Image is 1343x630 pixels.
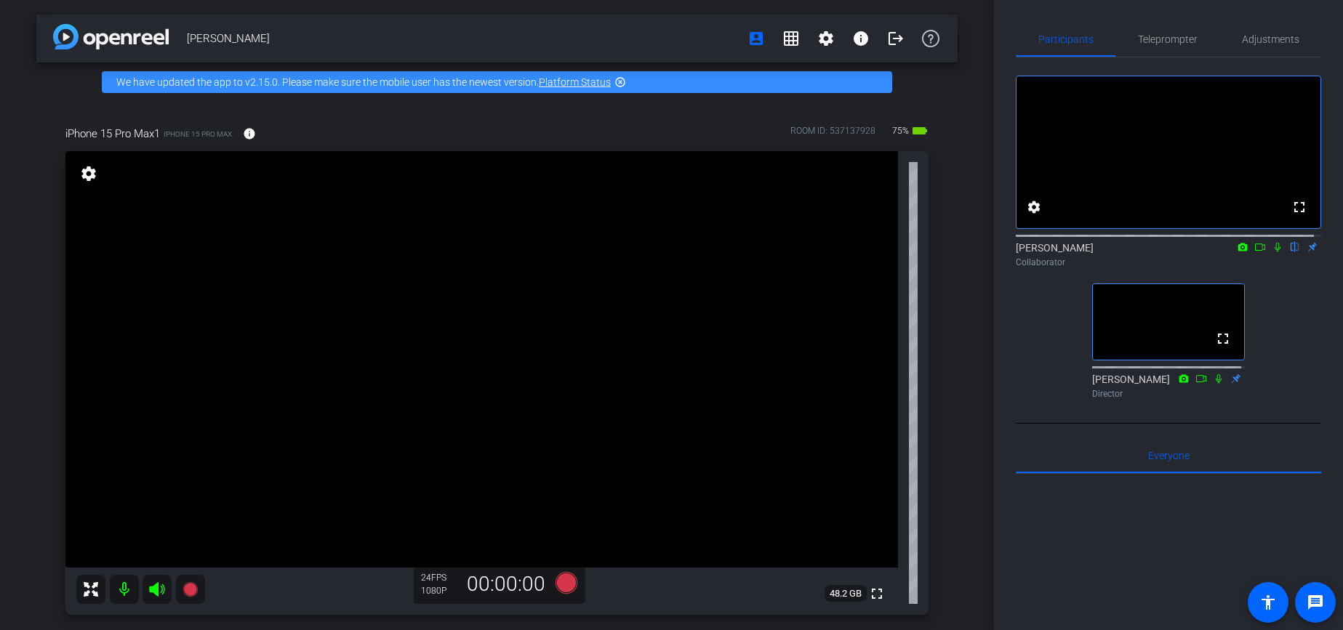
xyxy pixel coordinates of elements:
span: FPS [431,573,446,583]
span: Everyone [1148,451,1190,461]
span: 75% [890,119,911,142]
span: 48.2 GB [825,585,867,602]
div: 24 [421,572,457,583]
span: iPhone 15 Pro Max [164,129,232,140]
span: Teleprompter [1138,34,1198,44]
mat-icon: fullscreen [1214,330,1232,347]
mat-icon: account_box [747,30,765,47]
img: app-logo [53,24,169,49]
div: [PERSON_NAME] [1092,372,1245,400]
mat-icon: settings [817,30,835,47]
div: Collaborator [1016,256,1321,269]
mat-icon: fullscreen [1291,198,1308,216]
a: Platform Status [539,76,611,88]
div: [PERSON_NAME] [1016,241,1321,269]
div: Director [1092,387,1245,400]
div: We have updated the app to v2.15.0. Please make sure the mobile user has the newest version. [102,71,892,93]
div: 1080P [421,585,457,597]
mat-icon: settings [79,165,99,182]
mat-icon: highlight_off [614,76,626,88]
mat-icon: fullscreen [868,585,886,602]
mat-icon: message [1307,594,1324,611]
mat-icon: info [243,127,256,140]
mat-icon: info [852,30,870,47]
div: 00:00:00 [457,572,555,597]
mat-icon: settings [1025,198,1043,216]
mat-icon: flip [1286,240,1304,253]
span: iPhone 15 Pro Max1 [65,126,160,142]
mat-icon: battery_std [911,122,929,140]
span: Adjustments [1242,34,1299,44]
div: ROOM ID: 537137928 [790,124,875,145]
span: Participants [1038,34,1094,44]
mat-icon: accessibility [1259,594,1277,611]
mat-icon: logout [887,30,905,47]
mat-icon: grid_on [782,30,800,47]
span: [PERSON_NAME] [187,24,739,53]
